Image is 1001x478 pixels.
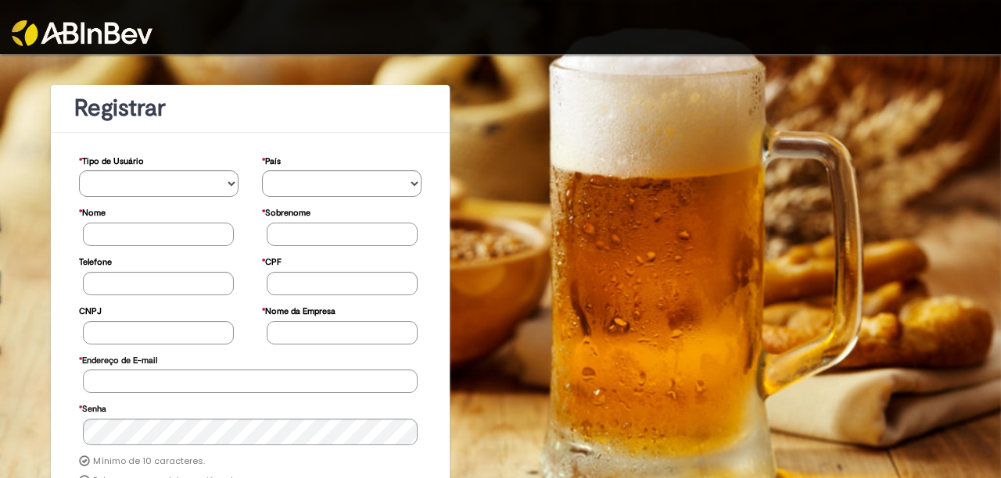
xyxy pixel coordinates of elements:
[74,95,426,121] h1: Registrar
[79,298,102,321] label: CNPJ
[79,249,112,272] label: Telefone
[262,148,281,171] label: País
[262,200,310,223] label: Sobrenome
[79,396,106,419] label: Senha
[262,298,335,321] label: Nome da Empresa
[79,348,157,370] label: Endereço de E-mail
[12,20,152,46] img: ABInbev-white.png
[93,455,205,468] label: Mínimo de 10 caracteres.
[79,148,144,171] label: Tipo de Usuário
[79,200,106,223] label: Nome
[262,249,282,272] label: CPF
